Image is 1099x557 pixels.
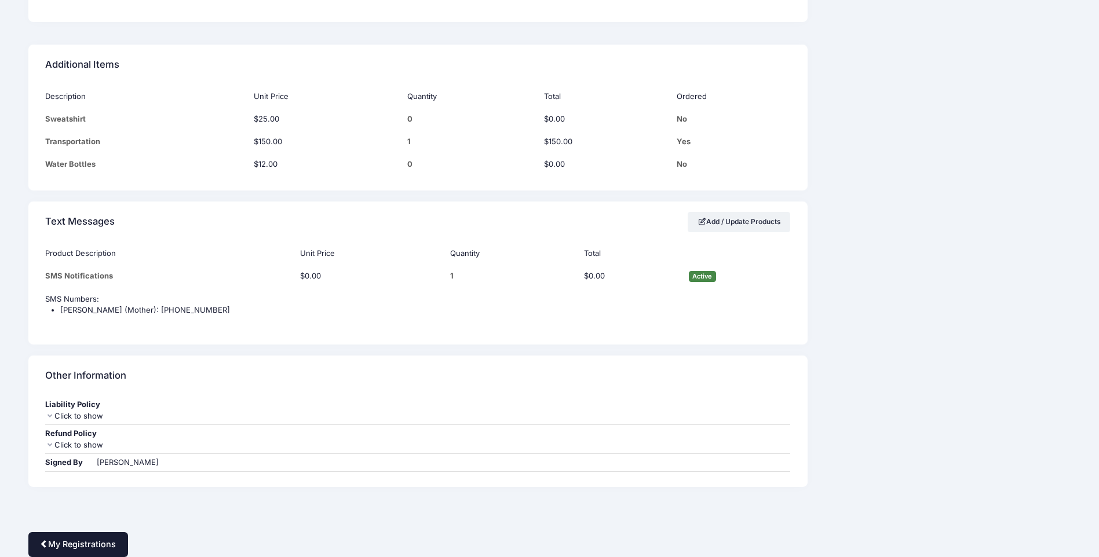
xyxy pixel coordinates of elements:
div: No [677,113,791,125]
td: $150.00 [538,130,671,153]
div: 0 [407,113,532,125]
td: SMS Numbers: [45,288,791,329]
td: $150.00 [248,130,402,153]
div: 1 [450,270,572,282]
th: Unit Price [248,85,402,108]
td: $0.00 [538,153,671,175]
h4: Text Messages [45,206,115,239]
div: 1 [407,136,532,148]
div: 0 [407,159,532,170]
th: Description [45,85,248,108]
div: Click to show [45,411,791,422]
td: $25.00 [248,108,402,130]
div: [PERSON_NAME] [97,457,159,468]
th: Quantity [401,85,538,108]
th: Unit Price [294,242,445,265]
td: Transportation [45,130,248,153]
div: Click to show [45,439,791,451]
div: Yes [677,136,791,148]
td: $12.00 [248,153,402,175]
div: Refund Policy [45,428,791,439]
th: Product Description [45,242,294,265]
div: Liability Policy [45,399,791,411]
td: Water Bottles [45,153,248,175]
td: $0.00 [578,265,683,288]
th: Total [578,242,683,265]
li: [PERSON_NAME] (Mother): [PHONE_NUMBER] [60,305,791,316]
div: No [677,159,791,170]
td: $0.00 [538,108,671,130]
h4: Additional Items [45,48,119,81]
a: My Registrations [28,532,128,557]
th: Quantity [445,242,578,265]
span: Active [689,271,716,282]
th: Ordered [671,85,790,108]
th: Total [538,85,671,108]
h4: Other Information [45,360,126,393]
div: Signed By [45,457,94,468]
a: Add / Update Products [688,212,791,232]
td: $0.00 [294,265,445,288]
td: SMS Notifications [45,265,294,288]
td: Sweatshirt [45,108,248,130]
